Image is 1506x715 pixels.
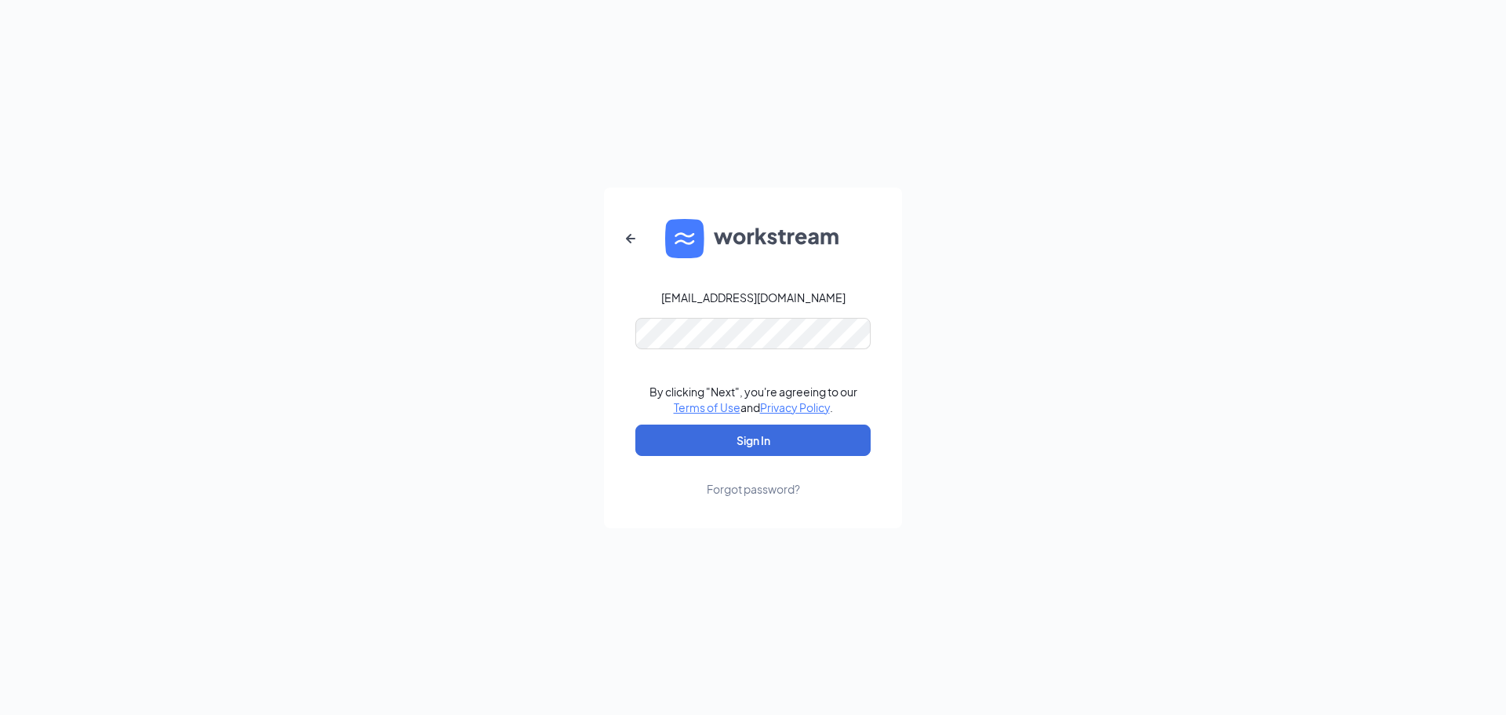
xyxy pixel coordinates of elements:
[707,481,800,497] div: Forgot password?
[649,384,857,415] div: By clicking "Next", you're agreeing to our and .
[621,229,640,248] svg: ArrowLeftNew
[661,290,846,305] div: [EMAIL_ADDRESS][DOMAIN_NAME]
[665,219,841,258] img: WS logo and Workstream text
[612,220,649,257] button: ArrowLeftNew
[674,400,740,414] a: Terms of Use
[760,400,830,414] a: Privacy Policy
[635,425,871,456] button: Sign In
[707,456,800,497] a: Forgot password?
